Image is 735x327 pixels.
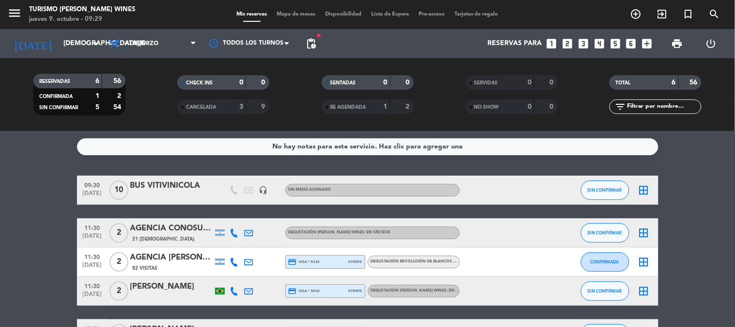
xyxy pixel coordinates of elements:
[330,105,366,110] span: RE AGENDADA
[638,256,650,268] i: border_all
[288,258,297,266] i: credit_card
[288,287,297,295] i: credit_card
[7,6,22,20] i: menu
[366,12,414,17] span: Lista de Espera
[614,101,626,113] i: filter_list
[593,37,606,50] i: looks_4
[549,103,555,110] strong: 0
[80,262,105,273] span: [DATE]
[29,5,135,15] div: Turismo [PERSON_NAME] Wines
[330,81,356,85] span: SENTADAS
[262,79,267,86] strong: 0
[588,230,622,235] span: SIN CONFIRMAR
[588,288,622,294] span: SIN CONFIRMAR
[581,281,629,301] button: SIN CONFIRMAR
[186,81,213,85] span: CHECK INS
[95,104,99,111] strong: 5
[288,258,320,266] span: visa * 6142
[39,79,70,84] span: RESERVADAS
[117,93,123,99] strong: 2
[638,285,650,297] i: border_all
[320,12,366,17] span: Disponibilidad
[348,259,362,265] span: stripe
[414,12,450,17] span: Pre-acceso
[259,186,268,195] i: headset_mic
[288,230,391,234] span: DEGUSTACIÓN [PERSON_NAME] WINES: EN SÍNTESIS
[406,103,411,110] strong: 2
[450,12,503,17] span: Tarjetas de regalo
[577,37,590,50] i: looks_3
[528,79,532,86] strong: 0
[95,78,99,84] strong: 6
[80,233,105,244] span: [DATE]
[581,180,629,200] button: SIN CONFIRMAR
[474,81,498,85] span: SERVIDAS
[80,179,105,190] span: 09:30
[638,227,650,239] i: border_all
[474,105,499,110] span: NO SHOW
[113,78,123,84] strong: 56
[109,281,128,301] span: 2
[288,287,320,295] span: visa * 9016
[384,79,388,86] strong: 0
[705,38,717,49] i: power_settings_new
[588,187,622,193] span: SIN CONFIRMAR
[239,79,243,86] strong: 0
[591,259,619,264] span: CONFIRMADA
[709,8,720,20] i: search
[288,188,331,192] span: Sin menú asignado
[672,79,676,86] strong: 6
[7,6,22,24] button: menu
[232,12,272,17] span: Mis reservas
[545,37,558,50] i: looks_one
[186,105,216,110] span: CANCELADA
[626,101,701,112] input: Filtrar por nombre...
[609,37,622,50] i: looks_5
[80,291,105,302] span: [DATE]
[348,288,362,294] span: stripe
[305,38,317,49] span: pending_actions
[7,33,59,54] i: [DATE]
[272,12,320,17] span: Mapa de mesas
[690,79,700,86] strong: 56
[125,40,158,47] span: Almuerzo
[262,103,267,110] strong: 9
[29,15,135,24] div: jueves 9. octubre - 09:29
[130,180,213,192] div: BUS VITIVINICOLA
[80,222,105,233] span: 11:30
[561,37,574,50] i: looks_two
[109,180,128,200] span: 10
[384,103,388,110] strong: 1
[657,8,668,20] i: exit_to_app
[615,81,630,85] span: TOTAL
[371,289,473,293] span: DEGUSTACIÓN [PERSON_NAME] WINES: EN SÍNTESIS
[39,94,73,99] span: CONFIRMADA
[406,79,411,86] strong: 0
[581,252,629,272] button: CONFIRMADA
[625,37,638,50] i: looks_6
[487,40,542,48] span: Reservas para
[39,105,78,110] span: SIN CONFIRMAR
[672,38,683,49] span: print
[272,141,463,152] div: No hay notas para este servicio. Haz clic para agregar una
[630,8,642,20] i: add_circle_outline
[80,190,105,201] span: [DATE]
[549,79,555,86] strong: 0
[683,8,694,20] i: turned_in_not
[95,93,99,99] strong: 1
[90,38,102,49] i: arrow_drop_down
[80,280,105,291] span: 11:30
[638,184,650,196] i: border_all
[113,104,123,111] strong: 54
[316,33,322,38] span: fiber_manual_record
[130,280,213,293] div: [PERSON_NAME]
[371,260,500,263] span: DEGUSTACIÓN REVOLUCIÓN DE BLANCOS Y ROSADOS
[130,251,213,264] div: AGENCIA [PERSON_NAME] Viagem
[133,235,195,243] span: 21 [DEMOGRAPHIC_DATA]
[133,264,158,272] span: 82 Visitas
[641,37,654,50] i: add_box
[109,223,128,243] span: 2
[109,252,128,272] span: 2
[581,223,629,243] button: SIN CONFIRMAR
[80,251,105,262] span: 11:30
